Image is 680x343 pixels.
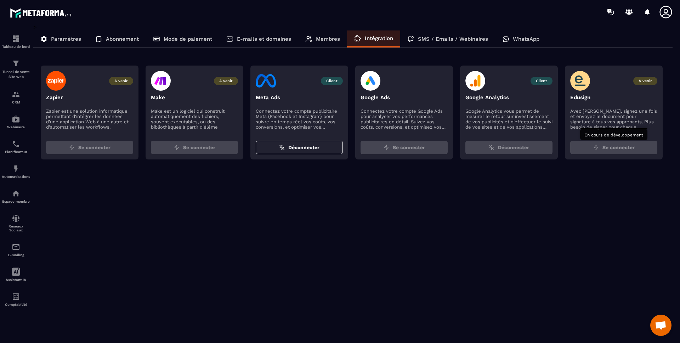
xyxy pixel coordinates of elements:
p: CRM [2,100,30,104]
p: Espace membre [2,199,30,203]
img: zap-off.84e09383.svg [279,145,285,150]
span: Client [531,77,552,85]
p: E-mailing [2,253,30,257]
p: Réseaux Sociaux [2,224,30,232]
span: Se connecter [78,144,110,151]
p: Make est un logiciel qui construit automatiquement des fichiers, souvent exécutables, ou des bibl... [151,108,238,130]
button: Se connecter [151,141,238,154]
button: Se connecter [46,141,133,154]
a: automationsautomationsWebinaire [2,109,30,134]
div: Ouvrir le chat [650,315,671,336]
a: schedulerschedulerPlanificateur [2,134,30,159]
p: Membres [316,36,340,42]
span: Se connecter [183,144,215,151]
p: Tunnel de vente Site web [2,69,30,79]
a: accountantaccountantComptabilité [2,287,30,312]
img: social-network [12,214,20,223]
p: Connectez votre compte Google Ads pour analyser vos performances publicitaires en détail. Suivez ... [361,108,448,130]
p: Assistant IA [2,278,30,282]
p: Comptabilité [2,303,30,307]
p: Abonnement [106,36,139,42]
p: Intégration [365,35,393,41]
p: Planificateur [2,150,30,154]
button: Déconnecter [256,141,343,154]
img: google-analytics-logo.594682c4.svg [465,71,486,91]
span: Déconnecter [288,144,319,151]
a: automationsautomationsEspace membre [2,184,30,209]
span: À venir [109,77,133,85]
img: formation [12,34,20,43]
p: Google Analytics [465,94,552,101]
p: Paramètres [51,36,81,42]
span: À venir [633,77,657,85]
img: zap-off.84e09383.svg [489,145,494,150]
p: Tableau de bord [2,45,30,49]
p: Zapier est une solution informatique permettant d'intégrer les données d'une application Web à un... [46,108,133,130]
img: zapier-logo.003d59f5.svg [46,71,66,91]
p: WhatsApp [513,36,539,42]
p: Mode de paiement [164,36,212,42]
a: formationformationTableau de bord [2,29,30,54]
div: > [33,24,673,170]
a: formationformationCRM [2,85,30,109]
span: Client [321,77,343,85]
p: Edusign [570,94,657,101]
span: À venir [214,77,238,85]
img: automations [12,189,20,198]
p: E-mails et domaines [237,36,291,42]
img: email [12,243,20,251]
p: Make [151,94,238,101]
img: zap.8ac5aa27.svg [384,145,389,150]
a: formationformationTunnel de vente Site web [2,54,30,85]
img: zap.8ac5aa27.svg [593,145,599,150]
img: zap.8ac5aa27.svg [174,145,180,150]
p: Webinaire [2,125,30,129]
span: En cours de développement [584,133,643,137]
p: Avec [PERSON_NAME], signez une fois et envoyez le document pour signature à tous vos apprenants. ... [570,108,657,130]
span: Se connecter [393,144,425,151]
p: Connectez votre compte publicitaire Meta (Facebook et Instagram) pour suivre en temps réel vos co... [256,108,343,130]
img: formation [12,90,20,99]
img: formation [12,59,20,68]
img: accountant [12,292,20,301]
button: Se connecter [570,141,657,154]
a: automationsautomationsAutomatisations [2,159,30,184]
a: social-networksocial-networkRéseaux Sociaux [2,209,30,237]
p: Zapier [46,94,133,101]
p: Google Analytics vous permet de mesurer le retour sur investissement de vos publicités et d'effec... [465,108,552,130]
span: Se connecter [602,144,635,151]
p: Google Ads [361,94,448,101]
button: Se connecter [361,141,448,154]
img: facebook-logo.eb727249.svg [256,71,276,91]
img: automations [12,164,20,173]
img: automations [12,115,20,123]
a: Assistant IA [2,262,30,287]
img: edusign-logo.5fe905fa.svg [570,71,590,91]
p: SMS / Emails / Webinaires [418,36,488,42]
img: google-ads-logo.4cdbfafa.svg [361,71,381,91]
p: Meta Ads [256,94,343,101]
img: zap.8ac5aa27.svg [69,145,75,150]
img: scheduler [12,140,20,148]
p: Automatisations [2,175,30,179]
img: make-logo.47d65c36.svg [151,71,171,91]
a: emailemailE-mailing [2,237,30,262]
span: Déconnecter [498,144,529,151]
button: Déconnecter [465,141,552,154]
img: logo [10,6,74,19]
